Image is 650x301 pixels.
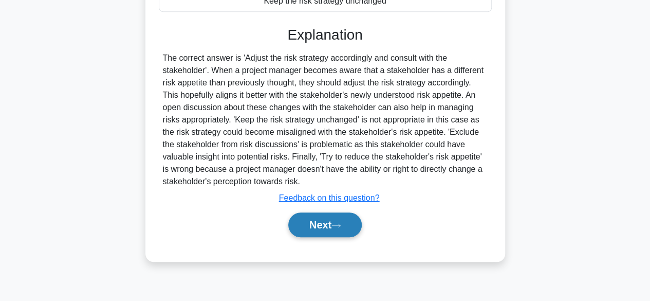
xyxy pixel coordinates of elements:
[288,213,362,237] button: Next
[163,52,488,188] div: The correct answer is 'Adjust the risk strategy accordingly and consult with the stakeholder'. Wh...
[165,26,486,44] h3: Explanation
[279,193,380,202] a: Feedback on this question?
